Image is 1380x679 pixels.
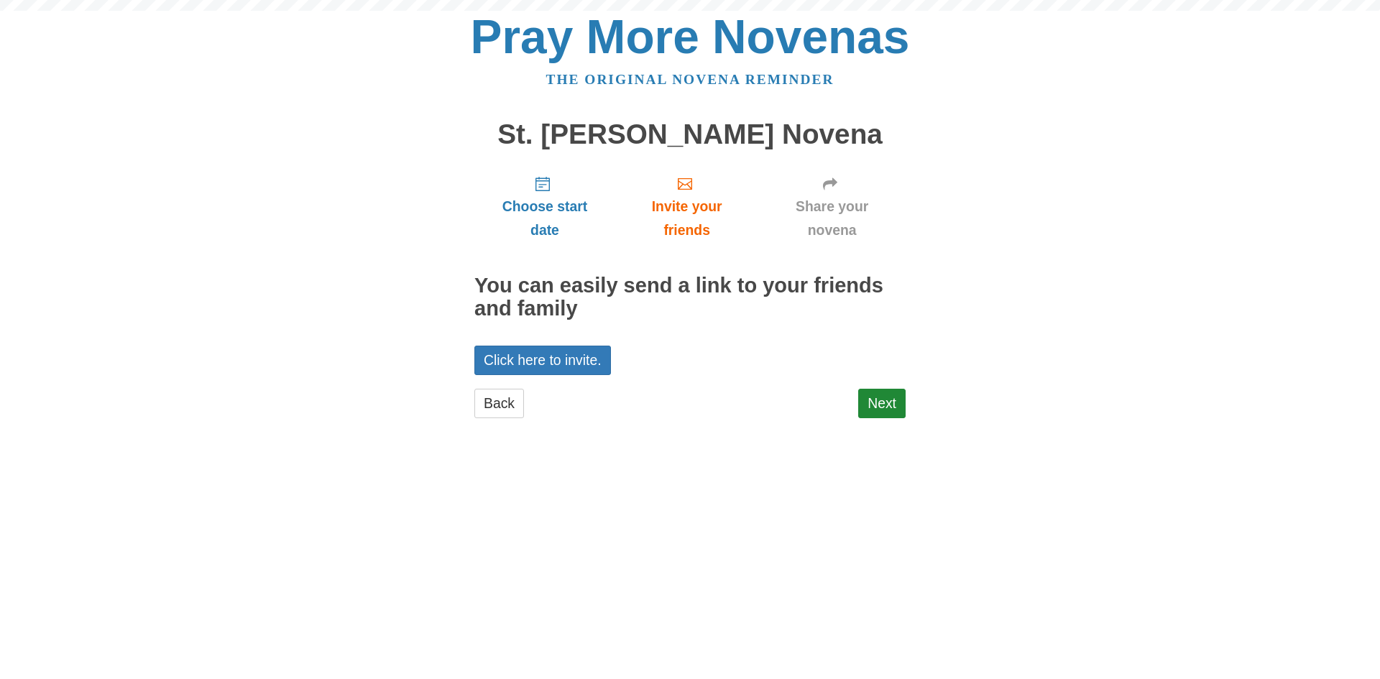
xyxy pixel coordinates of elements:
a: Choose start date [474,164,615,249]
h1: St. [PERSON_NAME] Novena [474,119,906,150]
a: Back [474,389,524,418]
a: Next [858,389,906,418]
a: Click here to invite. [474,346,611,375]
a: The original novena reminder [546,72,834,87]
a: Pray More Novenas [471,10,910,63]
span: Invite your friends [630,195,744,242]
h2: You can easily send a link to your friends and family [474,274,906,320]
span: Choose start date [489,195,601,242]
span: Share your novena [773,195,891,242]
a: Share your novena [758,164,906,249]
a: Invite your friends [615,164,758,249]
